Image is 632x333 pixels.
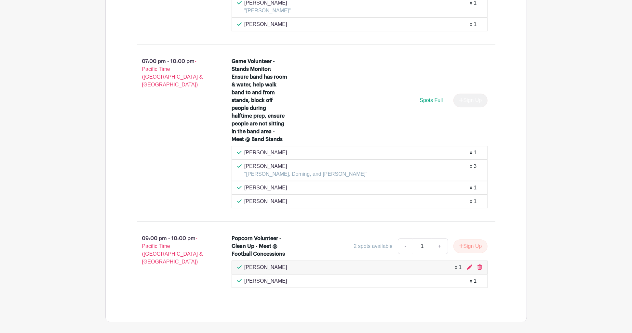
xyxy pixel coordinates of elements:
[244,7,291,15] p: "[PERSON_NAME]"
[232,235,288,258] div: Popcorn Volunteer - Clean Up - Meet @ Football Concessions
[142,236,203,264] span: - Pacific Time ([GEOGRAPHIC_DATA] & [GEOGRAPHIC_DATA])
[244,184,287,192] p: [PERSON_NAME]
[398,238,413,254] a: -
[244,263,287,271] p: [PERSON_NAME]
[127,232,222,268] p: 09:00 pm - 10:00 pm
[455,263,462,271] div: x 1
[420,97,443,103] span: Spots Full
[470,184,477,192] div: x 1
[354,242,393,250] div: 2 spots available
[470,277,477,285] div: x 1
[244,198,287,205] p: [PERSON_NAME]
[244,149,287,157] p: [PERSON_NAME]
[244,170,368,178] p: "[PERSON_NAME], Doming, and [PERSON_NAME]"
[432,238,448,254] a: +
[470,162,477,178] div: x 3
[470,20,477,28] div: x 1
[244,277,287,285] p: [PERSON_NAME]
[232,58,288,143] div: Game Volunteer - Stands Monitor: Ensure band has room & water, help walk band to and from stands,...
[453,239,488,253] button: Sign Up
[244,162,368,170] p: [PERSON_NAME]
[470,198,477,205] div: x 1
[127,55,222,91] p: 07:00 pm - 10:00 pm
[470,149,477,157] div: x 1
[142,58,203,87] span: - Pacific Time ([GEOGRAPHIC_DATA] & [GEOGRAPHIC_DATA])
[244,20,287,28] p: [PERSON_NAME]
